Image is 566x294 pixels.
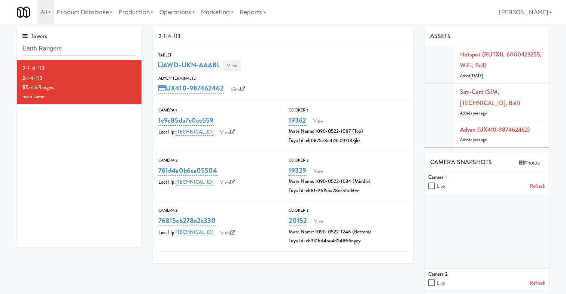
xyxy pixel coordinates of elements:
[17,60,141,104] li: 2-1-4-1132-1-4-113 Earth Rangersmain tower
[471,73,484,79] span: [DATE]
[158,207,277,214] div: Camera 3
[530,182,545,191] a: Refresh
[289,157,408,164] div: Cooker 2
[17,6,30,19] img: Micromart
[289,136,408,146] div: Tuya Id: eb0875e8c479e097133jkz
[289,215,307,226] a: 20152
[22,32,47,40] span: Towers
[289,227,408,237] div: Mate Name: 1090-0522-1246 (Bottom)
[289,115,307,126] a: 19362
[460,88,520,107] a: Sim-card (SIM, [TECHNICAL_ID], Bell)
[22,74,136,83] div: 2-1-4-113
[515,157,544,169] button: Photos
[430,32,451,40] span: ASSETS
[158,107,277,114] div: Camera 1
[289,165,307,176] a: 19329
[430,158,492,166] span: CAMERA SNAPSHOTS
[22,42,136,56] input: Search towers
[289,207,408,214] div: Cooker 3
[437,182,445,191] label: Live
[158,127,277,138] div: Local Ip:
[460,50,541,70] a: Hotspot (RUTX11, 6000423255, WiFi, Bell)
[471,110,487,116] span: a year ago
[158,52,408,59] div: Tablet
[176,229,213,236] a: [TECHNICAL_ID]
[227,84,249,95] a: View
[530,279,545,288] a: Refresh
[22,63,136,74] div: 2-1-4-113
[223,60,240,71] a: View
[158,157,277,164] div: Camera 2
[289,107,408,114] div: Cooker 1
[310,216,328,227] a: View
[310,116,327,127] a: View
[22,84,54,91] a: Earth Rangers
[460,137,487,143] span: Added
[289,236,408,246] div: Tuya Id: eb331bd4be4d24ff66nyoy
[460,73,483,79] span: Added
[216,227,239,239] a: View
[437,279,445,288] label: Live
[158,60,220,70] a: AWD-UKN-AAABL
[158,165,217,176] a: 761d4a0b6ea05504
[428,270,545,279] div: Camera 2
[289,127,408,136] div: Mate Name: 1090-0522-1087 (Top)
[460,110,487,116] span: Added
[22,92,136,101] div: main tower
[176,128,213,136] a: [TECHNICAL_ID]
[158,75,408,82] div: Adyen Terminal Id
[158,177,277,188] div: Local Ip:
[460,125,530,134] a: Adyen (UX410-987462462)
[158,227,277,239] div: Local Ip:
[289,177,408,186] div: Mate Name: 1090-0522-1034 (Middle)
[471,137,487,143] span: a year ago
[176,178,213,186] a: [TECHNICAL_ID]
[310,166,327,177] a: View
[216,127,239,138] a: View
[289,186,408,196] div: Tuya Id: eb81c26f5ba28ecb5dktvn
[158,115,214,126] a: 1e9c85da7e0ec559
[158,215,216,226] a: 76815cb278a2c330
[153,27,413,46] div: 2-1-4-113
[428,173,545,182] div: Camera 1
[216,177,239,188] a: View
[158,83,224,94] a: UX410-987462462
